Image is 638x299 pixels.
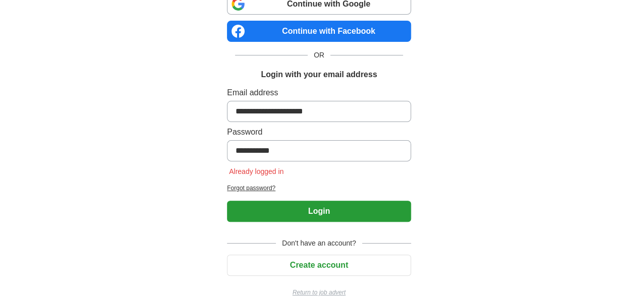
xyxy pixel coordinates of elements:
span: OR [308,50,330,61]
span: Already logged in [227,167,285,175]
h1: Login with your email address [261,69,377,81]
button: Login [227,201,411,222]
a: Create account [227,261,411,269]
span: Don't have an account? [276,238,362,249]
button: Create account [227,255,411,276]
label: Email address [227,87,411,99]
label: Password [227,126,411,138]
a: Return to job advert [227,288,411,297]
a: Forgot password? [227,184,411,193]
a: Continue with Facebook [227,21,411,42]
